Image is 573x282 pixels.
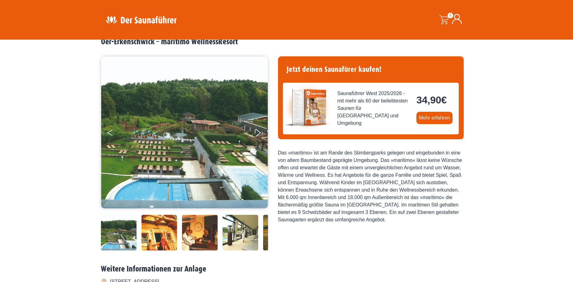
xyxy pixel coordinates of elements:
[101,264,472,274] h2: Weitere Informationen zur Anlage
[448,13,453,18] span: 0
[101,37,472,47] h2: Oer-Erkenschwick – maritimo WellnessResort
[337,90,412,127] span: Saunaführer West 2025/2026 - mit mehr als 60 der beliebtesten Saunen für [GEOGRAPHIC_DATA] und Um...
[283,83,332,132] img: der-saunafuehrer-2025-west.jpg
[416,94,447,106] bdi: 34,90
[278,149,464,223] div: Das »maritimo« ist am Rande des Stimbergparks gelegen und eingebunden in eine von altem Baumbesta...
[283,61,459,78] h4: Jetzt deinen Saunafürer kaufen!
[107,126,123,142] button: Previous
[441,94,447,106] span: €
[416,112,453,124] a: Mehr erfahren
[254,126,270,142] button: Next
